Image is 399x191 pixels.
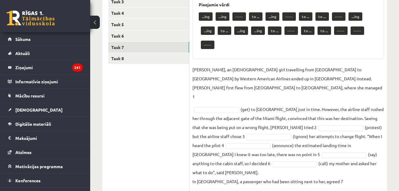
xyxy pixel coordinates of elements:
[318,26,331,35] p: to ...
[8,32,83,46] a: Sākums
[348,12,362,21] p: ...ing
[108,19,189,30] a: Task 5
[15,107,63,112] span: [DEMOGRAPHIC_DATA]
[284,26,298,35] p: -----
[15,60,83,74] legend: Ziņojumi
[201,41,214,49] p: -----
[108,8,189,19] a: Task 4
[315,12,329,21] p: to ...
[216,12,229,21] p: ...ing
[8,89,83,103] a: Mācību resursi
[234,26,248,35] p: ...ing
[72,63,83,72] i: 241
[8,46,83,60] a: Aktuāli
[15,75,83,88] legend: Informatīvie ziņojumi
[8,60,83,74] a: Ziņojumi241
[8,159,83,173] a: Motivācijas programma
[192,65,384,101] p: [PERSON_NAME], an [DEMOGRAPHIC_DATA] girl travelling from [GEOGRAPHIC_DATA] to [GEOGRAPHIC_DATA] ...
[8,145,83,159] a: Atzīmes
[8,131,83,145] a: Maksājumi
[282,12,296,21] p: -----
[299,12,312,21] p: to ...
[7,11,55,26] a: Rīgas 1. Tālmācības vidusskola
[15,36,31,42] span: Sākums
[192,177,343,186] p: In [GEOGRAPHIC_DATA], a passenger who had been sitting next to her, agreed 7
[15,121,51,127] span: Digitālie materiāli
[15,93,45,98] span: Mācību resursi
[8,117,83,131] a: Digitālie materiāli
[8,174,83,187] a: Konferences
[108,30,189,42] a: Task 6
[15,149,32,155] span: Atzīmes
[232,12,246,21] p: -----
[8,75,83,88] a: Informatīvie ziņojumi
[351,26,364,35] p: -----
[265,12,279,21] p: ...ing
[199,2,378,7] h3: Pieejamie vārdi
[334,26,348,35] p: -----
[251,26,265,35] p: ...ing
[15,131,83,145] legend: Maksājumi
[268,26,281,35] p: to ...
[108,53,189,64] a: Task 8
[8,103,83,117] a: [DEMOGRAPHIC_DATA]
[332,12,345,21] p: -----
[301,26,315,35] p: to ...
[15,51,30,56] span: Aktuāli
[201,26,215,35] p: ...ing
[249,12,262,21] p: to ...
[15,178,41,183] span: Konferences
[218,26,231,35] p: to ...
[199,12,213,21] p: ...ing
[15,164,63,169] span: Motivācijas programma
[108,42,189,53] a: Task 7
